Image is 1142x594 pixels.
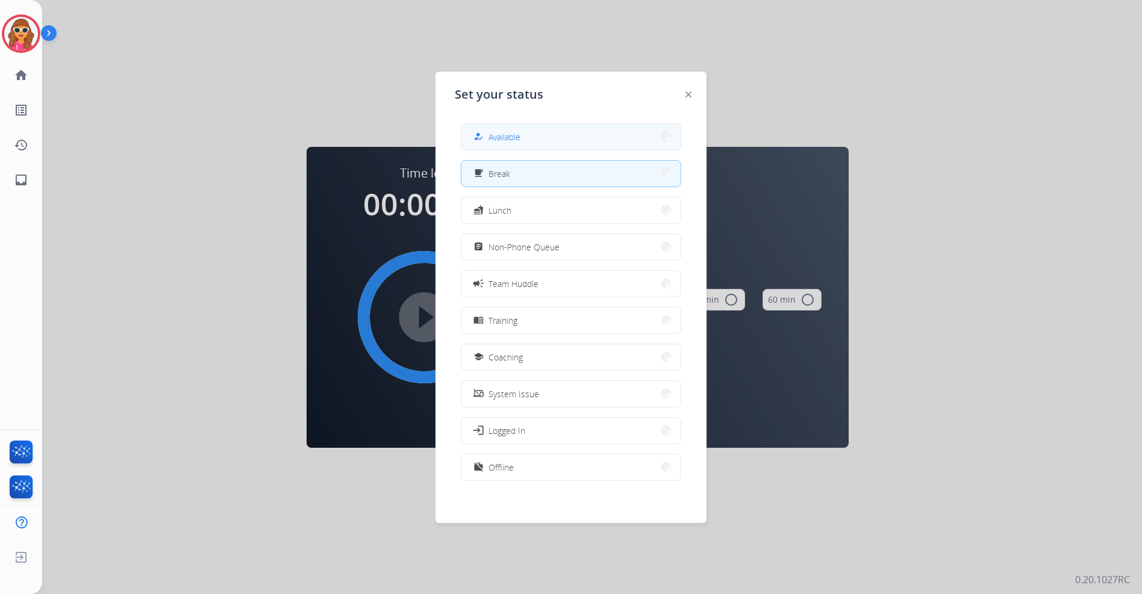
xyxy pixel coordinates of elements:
span: Break [488,167,510,180]
mat-icon: free_breakfast [473,169,484,179]
mat-icon: phonelink_off [473,389,484,399]
button: Team Huddle [461,271,681,297]
mat-icon: list_alt [14,103,28,117]
span: Logged In [488,424,525,437]
mat-icon: menu_book [473,315,484,326]
span: Available [488,131,520,143]
span: Training [488,314,517,327]
button: Available [461,124,681,150]
mat-icon: login [472,424,484,436]
mat-icon: assignment [473,242,484,252]
img: close-button [685,91,691,97]
span: Set your status [455,86,543,103]
img: avatar [4,17,38,51]
mat-icon: history [14,138,28,152]
mat-icon: fastfood [473,205,484,215]
button: Non-Phone Queue [461,234,681,260]
span: Team Huddle [488,277,538,290]
span: System Issue [488,388,539,400]
p: 0.20.1027RC [1075,572,1130,587]
span: Coaching [488,351,523,364]
mat-icon: home [14,68,28,82]
button: Break [461,161,681,187]
span: Non-Phone Queue [488,241,560,253]
button: Coaching [461,344,681,370]
button: Training [461,308,681,333]
button: Offline [461,454,681,480]
mat-icon: work_off [473,462,484,472]
span: Lunch [488,204,511,217]
button: Logged In [461,418,681,444]
span: Offline [488,461,514,474]
button: Lunch [461,197,681,223]
mat-icon: school [473,352,484,362]
button: System Issue [461,381,681,407]
mat-icon: how_to_reg [473,132,484,142]
mat-icon: campaign [472,277,484,289]
mat-icon: inbox [14,173,28,187]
